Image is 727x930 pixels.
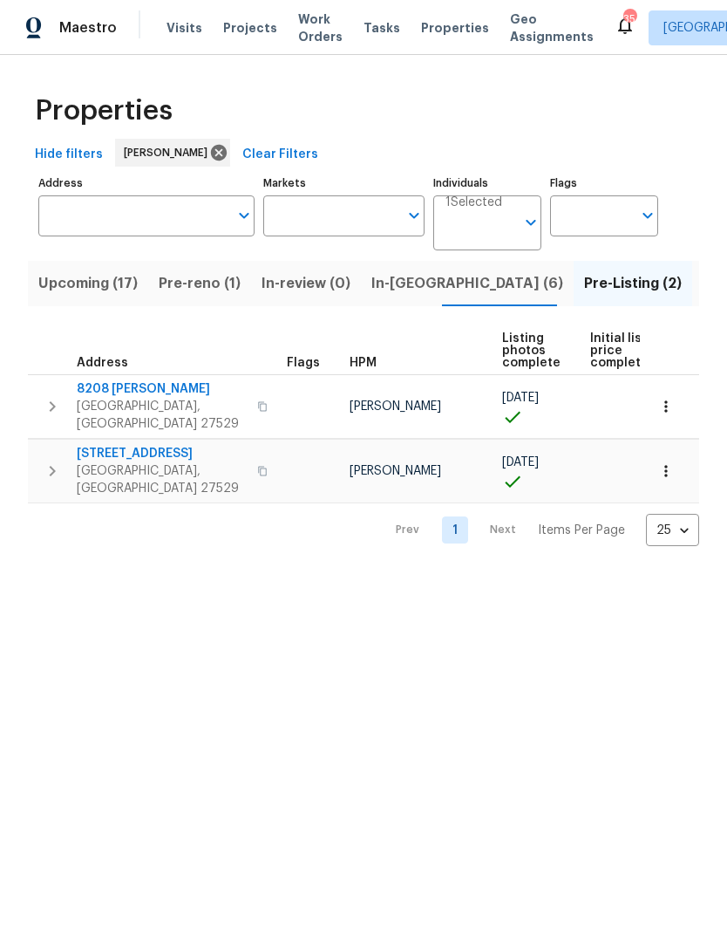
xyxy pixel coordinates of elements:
span: Geo Assignments [510,10,594,45]
span: 1 Selected [445,195,502,210]
span: Initial list price complete [590,332,649,369]
label: Flags [550,178,658,188]
span: [PERSON_NAME] [350,400,441,413]
span: Flags [287,357,320,369]
span: In-review (0) [262,271,350,296]
nav: Pagination Navigation [379,514,699,546]
span: Hide filters [35,144,103,166]
span: Pre-Listing (2) [584,271,682,296]
span: [STREET_ADDRESS] [77,445,247,462]
label: Markets [263,178,425,188]
span: Projects [223,19,277,37]
span: HPM [350,357,377,369]
label: Address [38,178,255,188]
label: Individuals [433,178,541,188]
span: Address [77,357,128,369]
span: 8208 [PERSON_NAME] [77,380,247,398]
span: [GEOGRAPHIC_DATA], [GEOGRAPHIC_DATA] 27529 [77,398,247,433]
a: Goto page 1 [442,516,468,544]
button: Clear Filters [235,139,325,171]
div: 35 [623,10,635,28]
span: [PERSON_NAME] [124,144,214,161]
div: 25 [646,508,699,553]
span: Properties [421,19,489,37]
span: [DATE] [502,456,539,468]
p: Items Per Page [538,522,625,539]
button: Hide filters [28,139,110,171]
button: Open [635,203,660,228]
span: Properties [35,102,173,120]
span: Work Orders [298,10,343,45]
div: [PERSON_NAME] [115,139,230,167]
button: Open [519,210,543,235]
span: [DATE] [502,392,539,404]
span: Maestro [59,19,117,37]
button: Open [232,203,256,228]
span: Clear Filters [242,144,318,166]
span: In-[GEOGRAPHIC_DATA] (6) [371,271,563,296]
span: Visits [166,19,202,37]
span: [PERSON_NAME] [350,465,441,477]
span: Listing photos complete [502,332,561,369]
button: Open [402,203,426,228]
span: Upcoming (17) [38,271,138,296]
span: Tasks [363,22,400,34]
span: Pre-reno (1) [159,271,241,296]
span: [GEOGRAPHIC_DATA], [GEOGRAPHIC_DATA] 27529 [77,462,247,497]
